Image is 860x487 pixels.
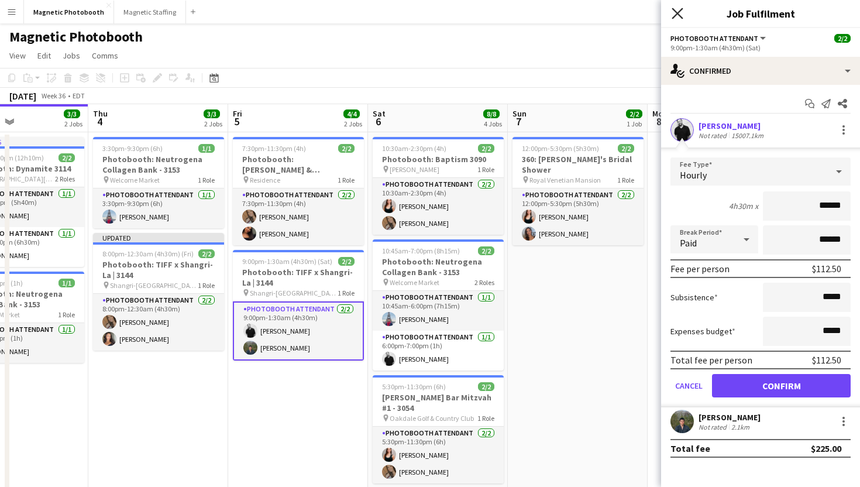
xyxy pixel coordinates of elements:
[478,246,494,255] span: 2/2
[670,326,735,337] label: Expenses budget
[478,382,494,391] span: 2/2
[344,119,362,128] div: 2 Jobs
[373,108,386,119] span: Sat
[93,294,224,351] app-card-role: Photobooth Attendant2/28:00pm-12:30am (4h30m)[PERSON_NAME][PERSON_NAME]
[59,279,75,287] span: 1/1
[371,115,386,128] span: 6
[58,48,85,63] a: Jobs
[198,176,215,184] span: 1 Role
[9,50,26,61] span: View
[512,188,644,245] app-card-role: Photobooth Attendant2/212:00pm-5:30pm (5h30m)[PERSON_NAME][PERSON_NAME]
[93,233,224,351] app-job-card: Updated8:00pm-12:30am (4h30m) (Fri)2/2Photobooth: TIFF x Shangri-La | 3144 Shangri-[GEOGRAPHIC_DA...
[373,392,504,413] h3: [PERSON_NAME] Bar Mitzvah #1 - 3054
[250,176,280,184] span: Residence
[812,354,841,366] div: $112.50
[382,144,446,153] span: 10:30am-2:30pm (4h)
[233,267,364,288] h3: Photobooth: TIFF x Shangri-La | 3144
[373,331,504,371] app-card-role: Photobooth Attendant1/16:00pm-7:00pm (1h)[PERSON_NAME]
[338,289,355,297] span: 1 Role
[512,137,644,245] div: 12:00pm-5:30pm (5h30m)2/2360: [PERSON_NAME]'s Bridal Shower Royal Venetian Mansion1 RolePhotoboot...
[373,239,504,371] app-job-card: 10:45am-7:00pm (8h15m)2/2Photobooth: Neutrogena Collagen Bank - 3153 Welcome Market2 RolesPhotobo...
[484,119,502,128] div: 4 Jobs
[626,109,642,118] span: 2/2
[250,289,338,297] span: Shangri-[GEOGRAPHIC_DATA]
[5,48,30,63] a: View
[87,48,123,63] a: Comms
[198,144,215,153] span: 1/1
[233,250,364,361] app-job-card: 9:00pm-1:30am (4h30m) (Sat)2/2Photobooth: TIFF x Shangri-La | 3144 Shangri-[GEOGRAPHIC_DATA]1 Rol...
[670,34,758,43] span: Photobooth Attendant
[478,144,494,153] span: 2/2
[474,278,494,287] span: 2 Roles
[661,6,860,21] h3: Job Fulfilment
[390,414,474,423] span: Oakdale Golf & Country Club
[512,108,527,119] span: Sun
[699,121,766,131] div: [PERSON_NAME]
[198,281,215,290] span: 1 Role
[233,188,364,245] app-card-role: Photobooth Attendant2/27:30pm-11:30pm (4h)[PERSON_NAME][PERSON_NAME]
[651,115,668,128] span: 8
[343,109,360,118] span: 4/4
[93,233,224,242] div: Updated
[64,109,80,118] span: 3/3
[699,412,761,423] div: [PERSON_NAME]
[670,292,718,303] label: Subsistence
[382,246,460,255] span: 10:45am-7:00pm (8h15m)
[338,257,355,266] span: 2/2
[811,443,841,454] div: $225.00
[373,137,504,235] div: 10:30am-2:30pm (4h)2/2Photobooth: Baptism 3090 [PERSON_NAME]1 RolePhotobooth Attendant2/210:30am-...
[373,178,504,235] app-card-role: Photobooth Attendant2/210:30am-2:30pm (4h)[PERSON_NAME][PERSON_NAME]
[338,144,355,153] span: 2/2
[233,108,242,119] span: Fri
[231,115,242,128] span: 5
[617,176,634,184] span: 1 Role
[373,256,504,277] h3: Photobooth: Neutrogena Collagen Bank - 3153
[661,57,860,85] div: Confirmed
[63,50,80,61] span: Jobs
[373,154,504,164] h3: Photobooth: Baptism 3090
[618,144,634,153] span: 2/2
[93,154,224,175] h3: Photobooth: Neutrogena Collagen Bank - 3153
[73,91,85,100] div: EDT
[834,34,851,43] span: 2/2
[92,50,118,61] span: Comms
[699,423,729,431] div: Not rated
[233,137,364,245] div: 7:30pm-11:30pm (4h)2/2Photobooth: [PERSON_NAME] & [PERSON_NAME] Wedding - 3171 Residence1 RolePho...
[55,174,75,183] span: 2 Roles
[233,154,364,175] h3: Photobooth: [PERSON_NAME] & [PERSON_NAME] Wedding - 3171
[64,119,82,128] div: 2 Jobs
[233,301,364,361] app-card-role: Photobooth Attendant2/29:00pm-1:30am (4h30m)[PERSON_NAME][PERSON_NAME]
[91,115,108,128] span: 4
[699,131,729,140] div: Not rated
[373,375,504,483] div: 5:30pm-11:30pm (6h)2/2[PERSON_NAME] Bar Mitzvah #1 - 3054 Oakdale Golf & Country Club1 RolePhotob...
[483,109,500,118] span: 8/8
[670,263,730,275] div: Fee per person
[242,257,332,266] span: 9:00pm-1:30am (4h30m) (Sat)
[93,259,224,280] h3: Photobooth: TIFF x Shangri-La | 3144
[670,34,768,43] button: Photobooth Attendant
[58,310,75,319] span: 1 Role
[93,137,224,228] app-job-card: 3:30pm-9:30pm (6h)1/1Photobooth: Neutrogena Collagen Bank - 3153 Welcome Market1 RolePhotobooth A...
[102,144,163,153] span: 3:30pm-9:30pm (6h)
[102,249,194,258] span: 8:00pm-12:30am (4h30m) (Fri)
[680,169,707,181] span: Hourly
[729,201,758,211] div: 4h30m x
[93,188,224,228] app-card-role: Photobooth Attendant1/13:30pm-9:30pm (6h)[PERSON_NAME]
[680,237,697,249] span: Paid
[93,108,108,119] span: Thu
[338,176,355,184] span: 1 Role
[59,153,75,162] span: 2/2
[39,91,68,100] span: Week 36
[24,1,114,23] button: Magnetic Photobooth
[114,1,186,23] button: Magnetic Staffing
[110,281,198,290] span: Shangri-[GEOGRAPHIC_DATA]
[204,119,222,128] div: 2 Jobs
[382,382,446,391] span: 5:30pm-11:30pm (6h)
[670,374,707,397] button: Cancel
[670,443,710,454] div: Total fee
[9,90,36,102] div: [DATE]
